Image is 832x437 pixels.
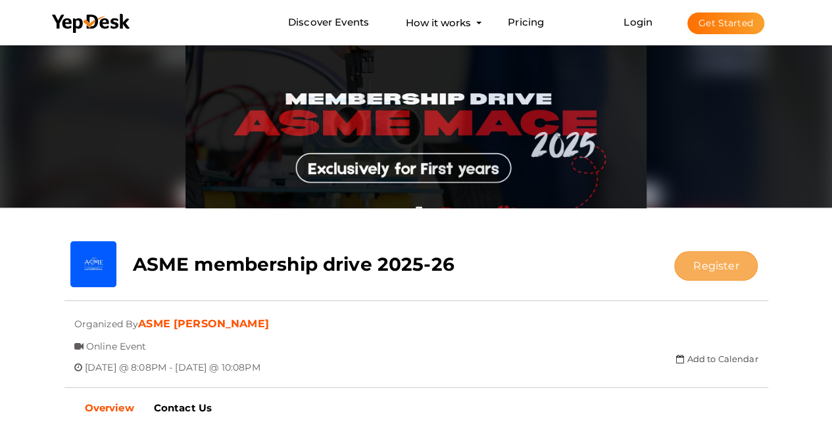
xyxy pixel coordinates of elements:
[86,331,147,352] span: Online Event
[508,11,544,35] a: Pricing
[138,317,269,330] a: ASME [PERSON_NAME]
[624,16,652,28] a: Login
[85,402,134,414] b: Overview
[74,308,139,330] span: Organized By
[75,392,144,425] a: Overview
[402,11,475,35] button: How it works
[675,354,758,364] a: Add to Calendar
[154,402,212,414] b: Contact Us
[144,392,222,425] a: Contact Us
[85,352,260,373] span: [DATE] @ 8:08PM - [DATE] @ 10:08PM
[288,11,369,35] a: Discover Events
[687,12,764,34] button: Get Started
[674,251,758,281] button: Register
[70,241,116,287] img: TB03FAF8_small.png
[133,253,454,275] b: ASME membership drive 2025-26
